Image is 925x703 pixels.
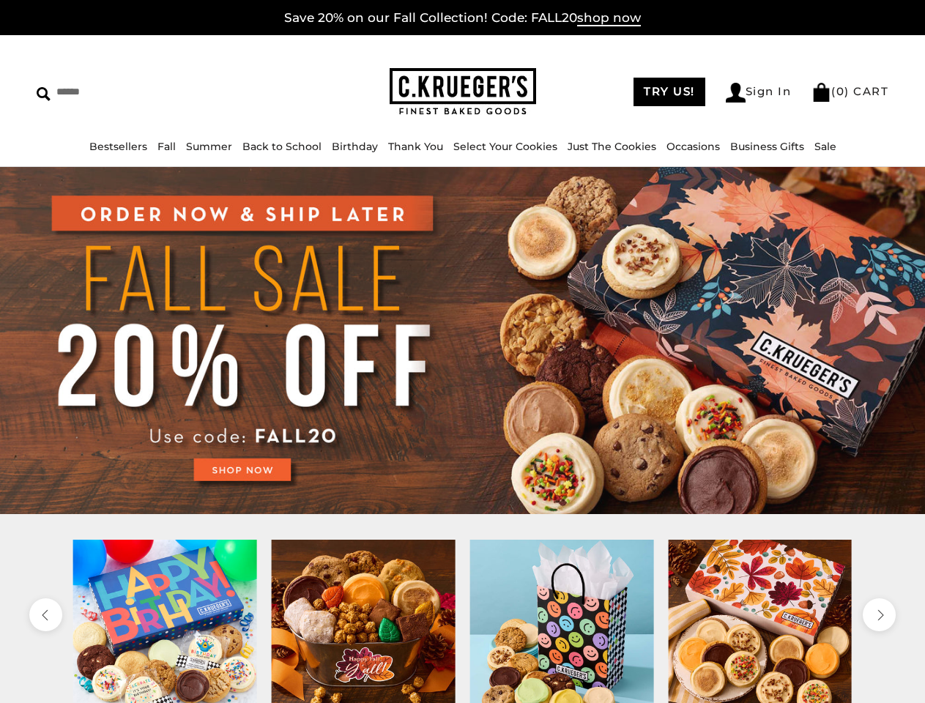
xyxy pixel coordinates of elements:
[666,140,720,153] a: Occasions
[726,83,792,103] a: Sign In
[390,68,536,116] img: C.KRUEGER'S
[836,84,845,98] span: 0
[284,10,641,26] a: Save 20% on our Fall Collection! Code: FALL20shop now
[726,83,746,103] img: Account
[37,87,51,101] img: Search
[863,598,896,631] button: next
[388,140,443,153] a: Thank You
[29,598,62,631] button: previous
[730,140,804,153] a: Business Gifts
[332,140,378,153] a: Birthday
[37,81,231,103] input: Search
[811,84,888,98] a: (0) CART
[242,140,322,153] a: Back to School
[157,140,176,153] a: Fall
[634,78,705,106] a: TRY US!
[577,10,641,26] span: shop now
[453,140,557,153] a: Select Your Cookies
[568,140,656,153] a: Just The Cookies
[814,140,836,153] a: Sale
[811,83,831,102] img: Bag
[89,140,147,153] a: Bestsellers
[186,140,232,153] a: Summer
